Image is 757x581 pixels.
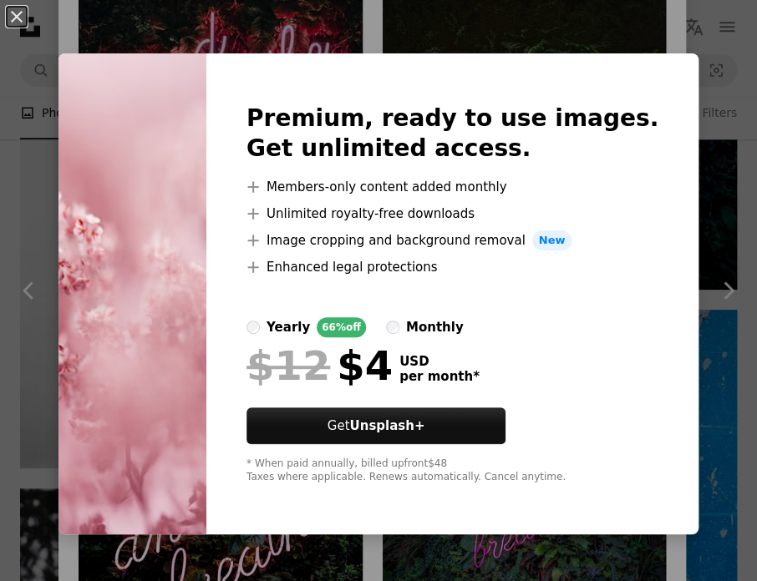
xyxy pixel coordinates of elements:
[58,53,206,534] img: premium_photo-1701764129040-174e579fe5c1
[349,418,424,433] strong: Unsplash+
[317,317,366,337] div: 66% off
[246,321,260,334] input: yearly66%off
[267,317,310,337] div: yearly
[246,204,658,224] li: Unlimited royalty-free downloads
[246,230,658,250] li: Image cropping and background removal
[246,104,658,164] h2: Premium, ready to use images. Get unlimited access.
[399,354,480,369] span: USD
[399,369,480,384] span: per month *
[246,457,658,484] div: * When paid annually, billed upfront $48 Taxes where applicable. Renews automatically. Cancel any...
[246,344,393,387] div: $4
[246,257,658,277] li: Enhanced legal protections
[246,177,658,197] li: Members-only content added monthly
[386,321,399,334] input: monthly
[246,344,330,387] span: $12
[246,407,506,444] button: GetUnsplash+
[406,317,464,337] div: monthly
[532,230,572,250] span: New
